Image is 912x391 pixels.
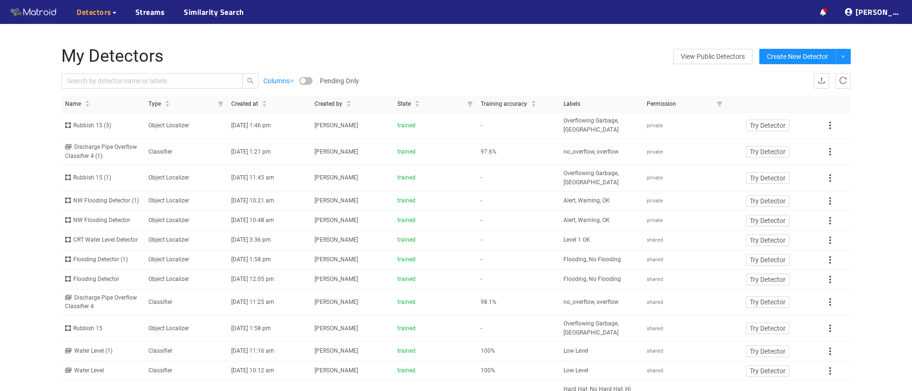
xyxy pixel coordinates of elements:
h1: My Detectors [61,47,587,66]
div: NW Flooding Detector [65,216,141,225]
span: caret-up [262,99,267,104]
span: Try Detector [750,235,786,246]
div: Flooding Detector (1) [65,255,141,264]
span: 100% [481,347,495,354]
td: Classifier [145,139,228,165]
span: Overflowing Garbage, [GEOGRAPHIC_DATA] [563,116,639,134]
span: search [243,78,258,84]
span: - [481,217,482,223]
span: Pending Only [320,76,359,86]
button: Try Detector [746,296,789,308]
span: Try Detector [750,323,786,334]
div: trained [397,346,473,356]
span: shared [647,325,663,332]
span: Low Level [563,346,588,356]
div: Water Level (1) [65,346,141,356]
span: reload [839,77,847,86]
span: [DATE] 1:58 pm [231,325,271,332]
span: Overflowing Garbage, [GEOGRAPHIC_DATA] [563,319,639,337]
span: [DATE] 1:46 pm [231,122,271,129]
div: Rubbish 15 [65,324,141,333]
span: 100% [481,367,495,374]
span: Level 1 OK [563,235,590,245]
span: View Public Detectors [681,49,745,64]
span: Try Detector [750,297,786,307]
span: [PERSON_NAME] [315,217,358,223]
div: trained [397,173,473,182]
span: caret-down [165,103,170,108]
span: filter [463,96,477,112]
th: Labels [560,96,643,113]
span: [PERSON_NAME] [315,122,358,129]
span: Create New Detector [767,51,828,62]
button: upload [814,73,829,89]
span: [PERSON_NAME] [315,148,358,155]
span: shared [647,257,663,263]
div: trained [397,255,473,264]
span: [PERSON_NAME] [315,256,358,263]
span: Try Detector [750,196,786,206]
div: Rubbish 15 (1) [65,173,141,182]
span: - [481,122,482,129]
span: [DATE] 11:45 am [231,174,274,181]
span: filter [713,96,726,112]
button: down [835,49,851,64]
div: trained [397,121,473,130]
button: Create New Detector [759,49,836,64]
span: Try Detector [750,255,786,265]
td: Object Localizer [145,231,228,250]
div: Rubbish 15 (3) [65,121,141,130]
a: Columns [263,76,294,86]
span: upload [818,77,825,86]
span: Overflowing Garbage, [GEOGRAPHIC_DATA] [563,169,639,187]
span: private [647,217,663,223]
span: no_overflow, overflow [563,298,619,307]
span: [DATE] 1:21 pm [231,148,271,155]
span: filter [467,101,473,107]
button: Try Detector [746,195,789,207]
span: Flooding, No Flooding [563,275,621,284]
span: Low Level [563,366,588,375]
a: Streams [135,6,165,18]
span: Detectors [77,6,112,18]
span: down [290,78,294,83]
span: State [397,100,411,109]
span: [PERSON_NAME] [315,197,358,204]
span: Alert, Warning, OK [563,196,610,205]
span: [PERSON_NAME] [315,367,358,374]
span: shared [647,348,663,354]
span: Training accuracy [481,100,527,109]
span: [DATE] 10:21 am [231,197,274,204]
span: private [647,198,663,204]
div: trained [397,275,473,284]
span: no_overflow, overflow [563,147,619,156]
div: trained [397,324,473,333]
span: [DATE] 11:25 am [231,299,274,305]
button: Try Detector [746,346,789,357]
span: caret-down [531,103,536,108]
span: Try Detector [750,173,786,183]
button: Try Detector [746,254,789,266]
td: Classifier [145,290,228,316]
span: [DATE] 1:58 pm [231,256,271,263]
span: filter [717,101,722,107]
span: Created at [231,100,258,109]
button: Try Detector [746,215,789,226]
span: [DATE] 10:48 am [231,217,274,223]
span: Created by [315,100,342,109]
span: down [841,54,845,60]
span: Try Detector [750,120,786,131]
td: Object Localizer [145,211,228,231]
span: - [481,276,482,282]
span: - [481,325,482,332]
input: Search by detector name or labels [67,76,228,86]
span: private [647,175,663,181]
span: filter [214,96,228,112]
div: NW Flooding Detector (1) [65,196,141,205]
div: trained [397,216,473,225]
span: [PERSON_NAME] [315,236,358,243]
td: Object Localizer [145,315,228,342]
div: Flooding Detector [65,275,141,284]
div: trained [397,196,473,205]
td: Object Localizer [145,250,228,270]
